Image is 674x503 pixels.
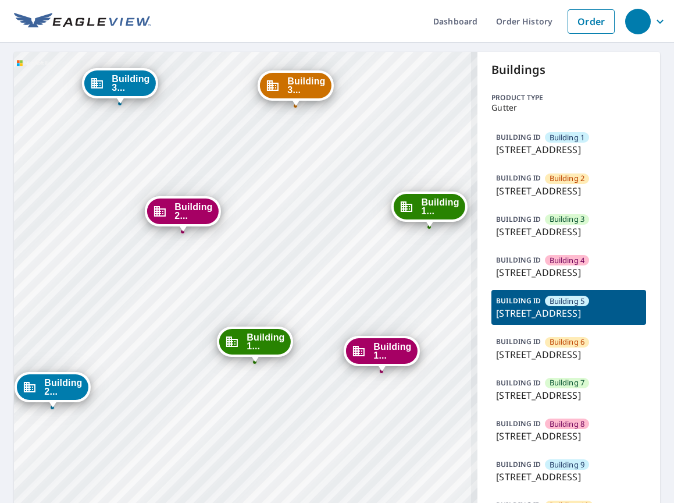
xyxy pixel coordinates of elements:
[496,429,641,443] p: [STREET_ADDRESS]
[145,196,220,232] div: Dropped pin, building Building 20, Commercial property, 7627 East 37th Street North Wichita, KS 6...
[287,77,325,94] span: Building 3...
[247,333,284,350] span: Building 1...
[496,255,541,265] p: BUILDING ID
[491,93,646,103] p: Product type
[496,459,541,469] p: BUILDING ID
[496,173,541,183] p: BUILDING ID
[491,61,646,79] p: Buildings
[82,68,158,104] div: Dropped pin, building Building 33, Commercial property, 7627 East 37th Street North Wichita, KS 6...
[258,70,333,107] div: Dropped pin, building Building 34, Commercial property, 7627 East 37th Street North Wichita, KS 6...
[550,377,585,388] span: Building 7
[496,306,641,320] p: [STREET_ADDRESS]
[391,192,467,228] div: Dropped pin, building Building 15, Commercial property, 7627 East 37th Street North Wichita, KS 6...
[496,470,641,484] p: [STREET_ADDRESS]
[496,296,541,306] p: BUILDING ID
[496,225,641,239] p: [STREET_ADDRESS]
[217,327,293,363] div: Dropped pin, building Building 19, Commercial property, 7627 East 37th Street North Wichita, KS 6...
[491,103,646,112] p: Gutter
[550,336,585,348] span: Building 6
[496,348,641,362] p: [STREET_ADDRESS]
[174,203,212,220] span: Building 2...
[496,388,641,402] p: [STREET_ADDRESS]
[496,378,541,388] p: BUILDING ID
[373,342,411,360] span: Building 1...
[421,198,459,215] span: Building 1...
[496,184,641,198] p: [STREET_ADDRESS]
[496,132,541,142] p: BUILDING ID
[14,13,151,30] img: EV Logo
[15,372,90,408] div: Dropped pin, building Building 21, Commercial property, 7627 East 37th Street North Wichita, KS 6...
[550,173,585,184] span: Building 2
[112,75,149,92] span: Building 3...
[550,132,585,143] span: Building 1
[550,419,585,430] span: Building 8
[496,265,641,279] p: [STREET_ADDRESS]
[496,214,541,224] p: BUILDING ID
[568,9,615,34] a: Order
[496,143,641,157] p: [STREET_ADDRESS]
[550,459,585,470] span: Building 9
[44,378,82,396] span: Building 2...
[550,255,585,266] span: Building 4
[496,336,541,346] p: BUILDING ID
[550,296,585,307] span: Building 5
[344,336,419,372] div: Dropped pin, building Building 16, Commercial property, 7627 East 37th Street North Wichita, KS 6...
[496,419,541,428] p: BUILDING ID
[550,214,585,225] span: Building 3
